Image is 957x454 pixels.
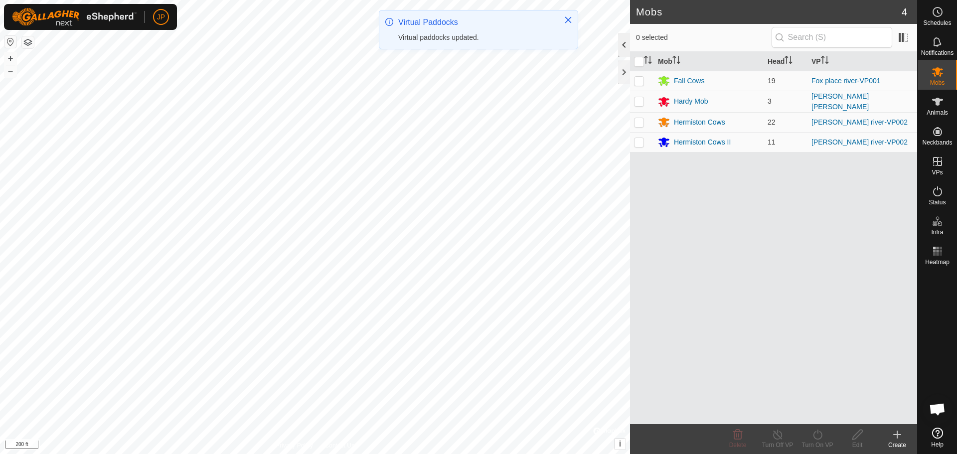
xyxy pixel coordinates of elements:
span: 3 [768,97,772,105]
h2: Mobs [636,6,902,18]
p-sorticon: Activate to sort [821,57,829,65]
th: Mob [654,52,764,71]
a: Contact Us [325,441,354,450]
button: i [615,439,626,450]
span: 4 [902,4,907,19]
div: Create [877,441,917,450]
a: Fox place river-VP001 [811,77,881,85]
p-sorticon: Activate to sort [785,57,793,65]
span: Status [929,199,946,205]
div: Edit [837,441,877,450]
p-sorticon: Activate to sort [644,57,652,65]
span: 0 selected [636,32,772,43]
a: Privacy Policy [276,441,313,450]
div: Open chat [923,394,953,424]
span: i [619,440,621,448]
button: – [4,65,16,77]
img: Gallagher Logo [12,8,137,26]
span: JP [157,12,165,22]
div: Hardy Mob [674,96,708,107]
div: Turn On VP [797,441,837,450]
span: Heatmap [925,259,950,265]
div: Virtual paddocks updated. [398,32,554,43]
a: [PERSON_NAME] [PERSON_NAME] [811,92,869,111]
span: Animals [927,110,948,116]
button: + [4,52,16,64]
span: 19 [768,77,776,85]
div: Hermiston Cows II [674,137,731,148]
span: Infra [931,229,943,235]
span: Schedules [923,20,951,26]
div: Fall Cows [674,76,704,86]
div: Hermiston Cows [674,117,725,128]
a: [PERSON_NAME] river-VP002 [811,118,908,126]
th: Head [764,52,807,71]
span: Notifications [921,50,954,56]
th: VP [807,52,917,71]
span: Delete [729,442,747,449]
button: Reset Map [4,36,16,48]
a: Help [918,424,957,452]
div: Virtual Paddocks [398,16,554,28]
span: Help [931,442,944,448]
button: Close [561,13,575,27]
span: VPs [932,169,943,175]
button: Map Layers [22,36,34,48]
p-sorticon: Activate to sort [672,57,680,65]
span: Neckbands [922,140,952,146]
a: [PERSON_NAME] river-VP002 [811,138,908,146]
input: Search (S) [772,27,892,48]
span: Mobs [930,80,945,86]
span: 22 [768,118,776,126]
span: 11 [768,138,776,146]
div: Turn Off VP [758,441,797,450]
